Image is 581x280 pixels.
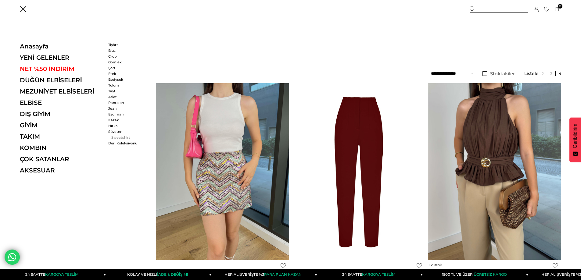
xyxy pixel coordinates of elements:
span: Geribildirim [572,124,578,148]
a: ELBİSE [20,99,104,106]
a: Bluz [108,48,143,53]
span: ÜCRETSİZ KARGO [474,272,507,277]
a: Hırka [108,124,143,128]
a: Eşofman [108,112,143,116]
a: Tulum [108,83,143,87]
a: ÇOK SATANLAR [20,155,104,163]
a: Süveter [108,129,143,134]
a: HER ALIŞVERİŞTE %3PARA PUAN KAZAN [211,269,317,280]
a: AKSESUAR [20,167,104,174]
img: Pensli Yüksek bel Cohen Bordo Kadın Pantolon 25Y536 [292,72,425,271]
a: Deri Koleksiyonu [108,141,143,145]
a: Atlet [108,95,143,99]
a: YENİ GELENLER [20,54,104,61]
a: KOMBİN [20,144,104,151]
a: Gömlek [108,60,143,64]
span: KARGOYA TESLİM [362,272,395,277]
a: Bodysuit [108,77,143,82]
span: PARA PUAN KAZAN [264,272,302,277]
img: Aksesuar Detaylı Dekolteli Ander Kahve Kadın Bluz 25Y541 [428,83,561,260]
a: Tayt [108,89,143,93]
span: Stoktakiler [490,71,515,76]
a: KOLAY VE HIZLIİADE & DEĞİŞİM! [106,269,211,280]
a: DIŞ GİYİM [20,110,104,118]
a: MEZUNİYET ELBİSELERİ [20,88,104,95]
a: Jean [108,106,143,111]
a: DÜĞÜN ELBİSELERİ [20,76,104,84]
a: Crop [108,54,143,58]
a: Etek [108,72,143,76]
a: Favorilere Ekle [417,263,422,268]
a: Favorilere Ekle [281,263,286,268]
img: Pullu Mini Engen Renkli Kadın Etek 25Y545 [156,79,289,264]
a: GİYİM [20,122,104,129]
a: 24 SAATTEKARGOYA TESLİM [317,269,423,280]
a: 24 SAATTEKARGOYA TESLİM [0,269,106,280]
a: NET %50 İNDİRİM [20,65,104,73]
button: Geribildirim - Show survey [569,118,581,162]
span: 2 [428,263,442,267]
span: İADE & DEĞİŞİM! [157,272,188,277]
a: 0 [555,7,559,12]
a: Stoktakiler [479,71,518,76]
a: Pantolon [108,101,143,105]
a: 1500 TL VE ÜZERİÜCRETSİZ KARGO [423,269,528,280]
a: Favorilere Ekle [553,263,558,268]
a: TAKIM [20,133,104,140]
a: Tişört [108,43,143,47]
a: Anasayfa [20,43,104,50]
span: KARGOYA TESLİM [45,272,78,277]
a: Kazak [108,118,143,122]
a: Şort [108,66,143,70]
span: 0 [558,4,562,9]
a: Sweatshirt [108,135,143,140]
